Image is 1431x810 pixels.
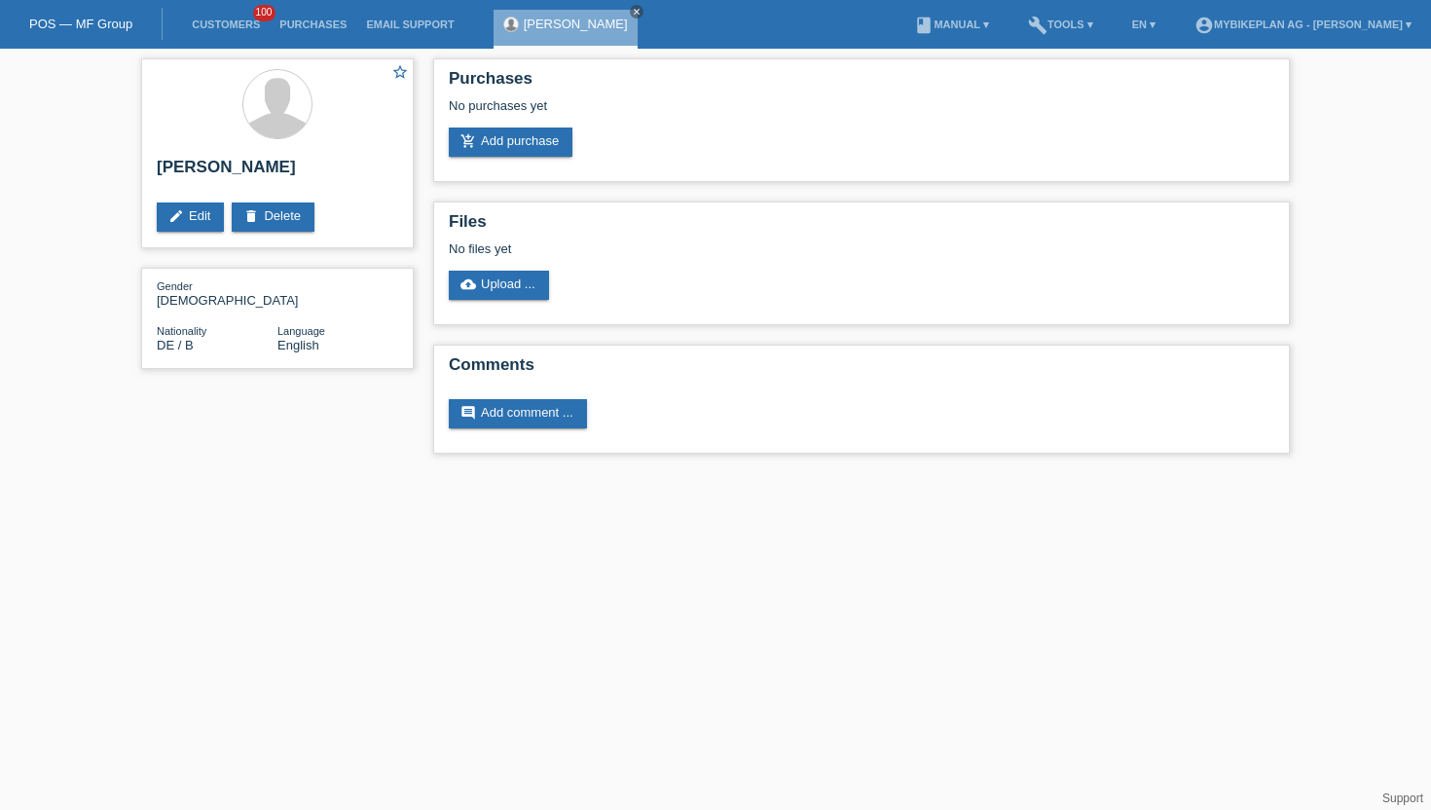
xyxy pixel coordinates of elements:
[460,276,476,292] i: cloud_upload
[449,355,1274,385] h2: Comments
[460,405,476,421] i: comment
[391,63,409,84] a: star_border
[449,271,549,300] a: cloud_uploadUpload ...
[157,280,193,292] span: Gender
[157,158,398,187] h2: [PERSON_NAME]
[460,133,476,149] i: add_shopping_cart
[253,5,276,21] span: 100
[914,16,934,35] i: book
[356,18,463,30] a: Email Support
[1382,792,1423,805] a: Support
[157,202,224,232] a: editEdit
[1194,16,1214,35] i: account_circle
[157,338,194,352] span: Germany / B / 15.07.2022
[277,338,319,352] span: English
[449,241,1044,256] div: No files yet
[1028,16,1047,35] i: build
[277,325,325,337] span: Language
[449,399,587,428] a: commentAdd comment ...
[1018,18,1103,30] a: buildTools ▾
[449,212,1274,241] h2: Files
[391,63,409,81] i: star_border
[270,18,356,30] a: Purchases
[449,98,1274,128] div: No purchases yet
[29,17,132,31] a: POS — MF Group
[232,202,314,232] a: deleteDelete
[1185,18,1421,30] a: account_circleMybikeplan AG - [PERSON_NAME] ▾
[904,18,999,30] a: bookManual ▾
[157,278,277,308] div: [DEMOGRAPHIC_DATA]
[449,128,572,157] a: add_shopping_cartAdd purchase
[449,69,1274,98] h2: Purchases
[157,325,206,337] span: Nationality
[182,18,270,30] a: Customers
[243,208,259,224] i: delete
[524,17,628,31] a: [PERSON_NAME]
[1122,18,1165,30] a: EN ▾
[630,5,643,18] a: close
[632,7,642,17] i: close
[168,208,184,224] i: edit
